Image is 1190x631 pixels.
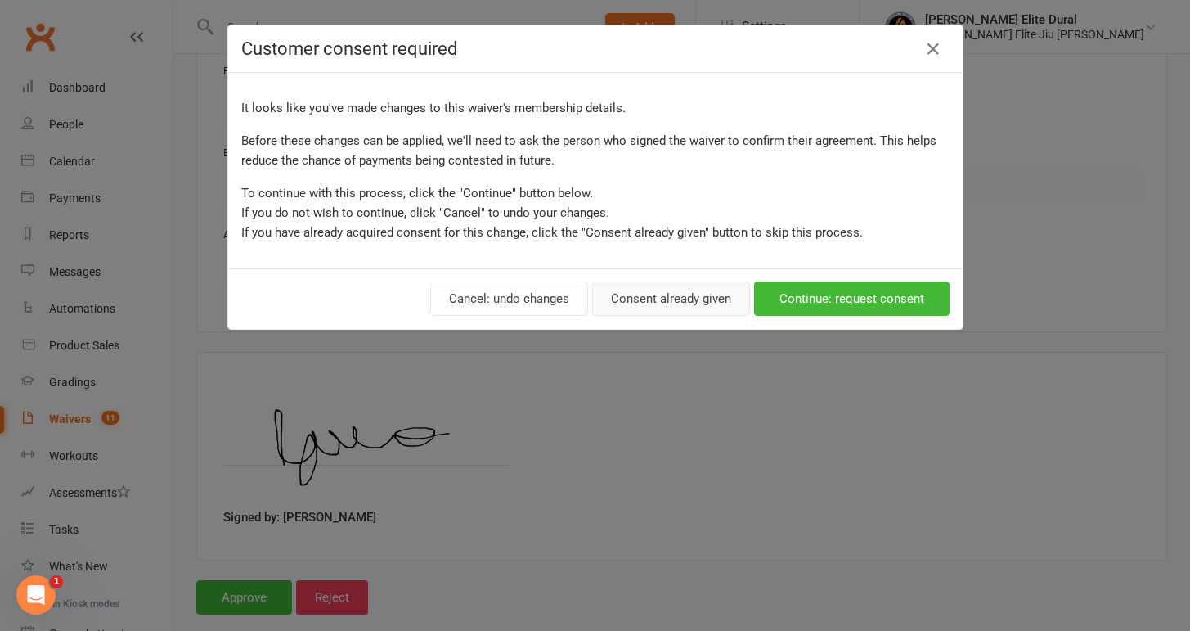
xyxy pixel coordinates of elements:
button: Close [920,36,946,62]
p: Before these changes can be applied, we'll need to ask the person who signed the waiver to confir... [241,131,950,170]
p: To continue with this process, click the "Continue" button below. If you do not wish to continue,... [241,183,950,242]
button: Continue: request consent [754,282,950,316]
p: It looks like you've made changes to this waiver's membership details. [241,98,950,118]
button: Consent already given [592,282,750,316]
button: Cancel: undo changes [430,282,588,316]
iframe: Intercom live chat [16,575,56,615]
span: If you have already acquired consent for this change, click the "Consent already given" button to... [241,225,863,240]
span: 1 [50,575,63,588]
span: Customer consent required [241,38,457,59]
